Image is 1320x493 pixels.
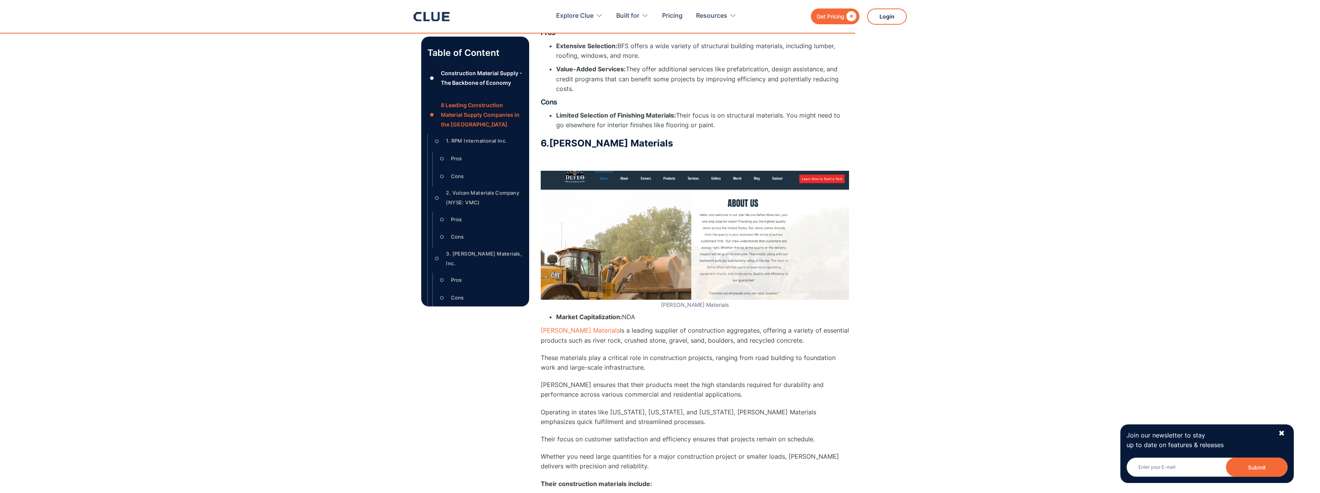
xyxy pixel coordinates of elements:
a: ○Pros [437,274,523,286]
div: Pros [451,275,462,285]
div: Resources [696,4,737,28]
figcaption: [PERSON_NAME] Materials [541,302,849,308]
a: ●8 Leading Construction Material Supply Companies in the [GEOGRAPHIC_DATA] [427,100,523,130]
div: Explore Clue [556,4,594,28]
p: ‍ [541,153,849,163]
a: ○Pros [437,153,523,165]
div: ✖ [1278,429,1285,438]
div: Cons [451,293,464,303]
div: ○ [437,153,447,165]
a: ○3. [PERSON_NAME] Materials, Inc. [432,249,523,268]
p: [PERSON_NAME] ensures that their products meet the high standards required for durability and per... [541,380,849,399]
div: Built for [616,4,639,28]
button: Submit [1226,458,1288,477]
div: Construction Material Supply - The Backbone of Economy [441,68,523,87]
div: ○ [437,170,447,182]
strong: Market Capitalization: [556,313,622,321]
div: Cons [451,232,464,242]
li: They offer additional services like prefabrication, design assistance, and credit programs that c... [556,64,849,94]
p: Their focus on customer satisfaction and efficiency ensures that projects remain on schedule. [541,434,849,444]
div: ○ [432,253,442,264]
strong: Their construction materials include: [541,480,652,488]
strong: Limited Selection of Finishing Materials: [556,111,676,119]
li: NDA [556,312,849,322]
a: ○1. RPM International Inc. [432,135,523,147]
p: These materials play a critical role in construction projects, ranging from road building to foun... [541,353,849,372]
div: Get Pricing [817,12,844,21]
p: is a leading supplier of construction aggregates, offering a variety of essential products such a... [541,326,849,345]
div:  [844,12,856,21]
div: ● [427,109,437,121]
div: ○ [437,292,447,304]
a: Get Pricing [811,8,859,24]
p: Operating in states like [US_STATE], [US_STATE], and [US_STATE], [PERSON_NAME] Materials emphasiz... [541,407,849,427]
li: BFS offers a wide variety of structural building materials, including lumber, roofing, windows, a... [556,41,849,61]
a: ○Cons [437,170,523,182]
strong: Value-Added Services: [556,65,626,73]
p: Whether you need large quantities for a major construction project or smaller loads, [PERSON_NAME... [541,452,849,471]
a: Login [867,8,907,25]
h4: Cons [541,98,849,107]
strong: Extensive Selection: [556,42,617,50]
div: ● [427,72,437,84]
div: Explore Clue [556,4,603,28]
img: Defeo Materials homepage [541,171,849,300]
div: ○ [432,135,442,147]
p: Table of Content [427,47,523,59]
a: [PERSON_NAME] Materials [541,326,620,334]
div: 2. Vulcan Materials Company (NYSE: VMC) [446,188,523,207]
a: ○2. Vulcan Materials Company (NYSE: VMC) [432,188,523,207]
div: 8 Leading Construction Material Supply Companies in the [GEOGRAPHIC_DATA] [441,100,523,130]
a: Pricing [662,4,683,28]
div: Pros [451,154,462,163]
div: ○ [432,192,442,204]
h3: 6. [541,138,849,149]
div: Built for [616,4,649,28]
div: ○ [437,274,447,286]
div: 1. RPM International Inc. [446,136,507,146]
p: Join our newsletter to stay up to date on features & releases [1127,431,1271,450]
a: ○Cons [437,292,523,304]
a: ○Cons [437,231,523,243]
input: Enter your E-mail [1127,458,1288,477]
div: Resources [696,4,727,28]
div: ○ [437,231,447,243]
li: Their focus is on structural materials. You might need to go elsewhere for interior finishes like... [556,111,849,130]
strong: [PERSON_NAME] Materials [549,138,673,149]
a: ○Pros [437,214,523,225]
div: Cons [451,172,464,181]
div: ○ [437,214,447,225]
a: ●Construction Material Supply - The Backbone of Economy [427,68,523,87]
div: 3. [PERSON_NAME] Materials, Inc. [446,249,523,268]
div: Pros [451,215,462,224]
